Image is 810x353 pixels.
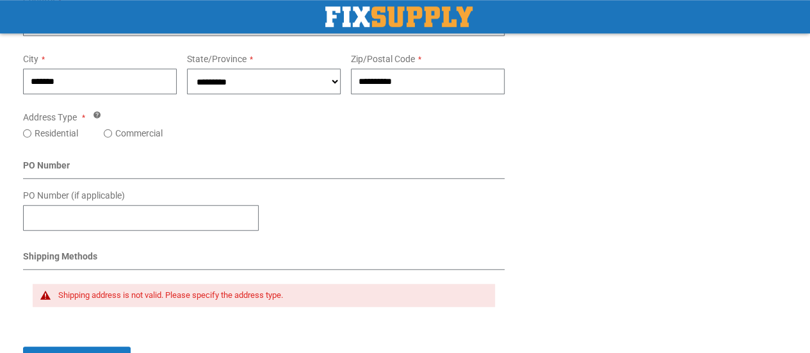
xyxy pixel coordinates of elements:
span: Zip/Postal Code [351,54,415,64]
label: Commercial [115,127,163,140]
span: PO Number (if applicable) [23,190,125,201]
label: Residential [35,127,78,140]
div: Shipping address is not valid. Please specify the address type. [58,290,482,300]
img: Fix Industrial Supply [325,6,473,27]
span: Address Type [23,112,77,122]
span: City [23,54,38,64]
div: Shipping Methods [23,250,505,270]
div: PO Number [23,159,505,179]
a: store logo [325,6,473,27]
span: State/Province [187,54,247,64]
